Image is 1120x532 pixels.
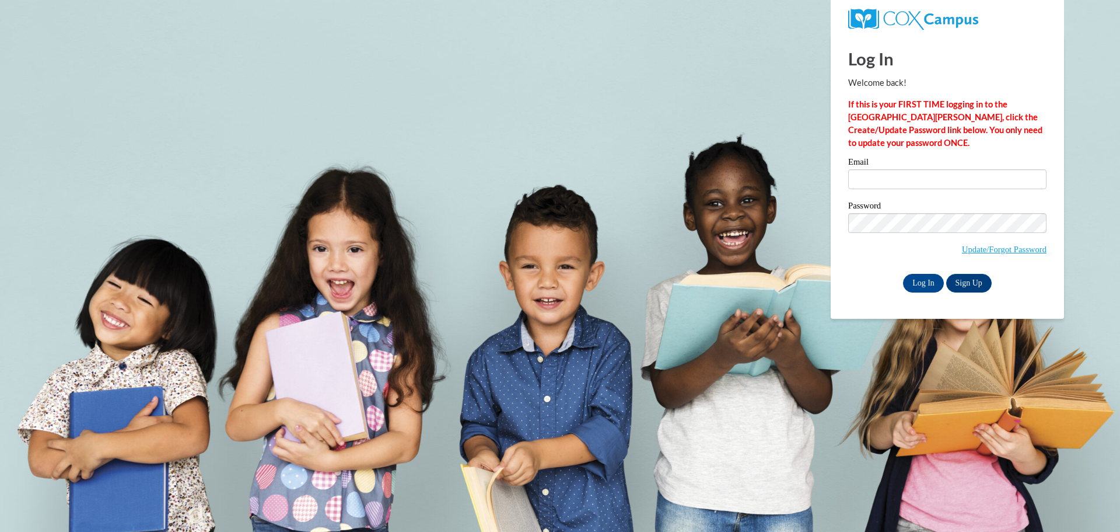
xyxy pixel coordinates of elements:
label: Password [848,201,1046,213]
a: Update/Forgot Password [962,245,1046,254]
p: Welcome back! [848,77,1046,89]
input: Log In [903,274,944,293]
strong: If this is your FIRST TIME logging in to the [GEOGRAPHIC_DATA][PERSON_NAME], click the Create/Upd... [848,99,1042,148]
label: Email [848,158,1046,169]
img: COX Campus [848,9,978,30]
a: COX Campus [848,13,978,23]
h1: Log In [848,47,1046,71]
a: Sign Up [946,274,992,293]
